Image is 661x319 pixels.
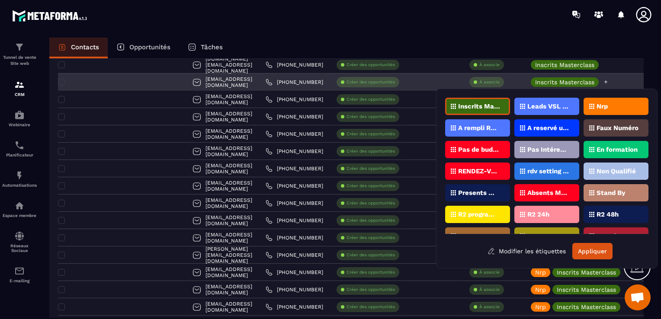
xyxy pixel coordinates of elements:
[266,234,323,241] a: [PHONE_NUMBER]
[2,73,37,103] a: formationformationCRM
[347,96,395,102] p: Créer des opportunités
[266,217,323,224] a: [PHONE_NUMBER]
[347,166,395,172] p: Créer des opportunités
[266,303,323,310] a: [PHONE_NUMBER]
[347,114,395,120] p: Créer des opportunités
[14,110,25,120] img: automations
[49,38,108,58] a: Contacts
[527,125,569,131] p: A reservé un appel
[347,252,395,258] p: Créer des opportunités
[535,269,546,275] p: Nrp
[597,168,636,174] p: Non Qualifié
[347,287,395,293] p: Créer des opportunités
[527,211,549,217] p: R2 24h
[535,287,546,293] p: Nrp
[597,233,618,239] p: R2 72h
[597,211,619,217] p: R2 48h
[479,62,500,68] p: À associe
[266,61,323,68] a: [PHONE_NUMBER]
[2,259,37,290] a: emailemailE-mailing
[2,183,37,188] p: Automatisations
[2,134,37,164] a: schedulerschedulerPlanificateur
[557,269,616,275] p: Inscrits Masterclass
[2,103,37,134] a: automationsautomationsWebinaire
[2,278,37,283] p: E-mailing
[479,79,500,85] p: À associe
[527,233,549,239] p: R2 Nrp
[266,79,323,86] a: [PHONE_NUMBER]
[266,286,323,293] a: [PHONE_NUMBER]
[458,147,500,153] p: Pas de budget
[266,252,323,258] a: [PHONE_NUMBER]
[535,62,594,68] p: Inscrits Masterclass
[527,190,569,196] p: Absents Masterclass
[2,54,37,67] p: Tunnel de vente Site web
[2,164,37,194] a: automationsautomationsAutomatisations
[527,168,569,174] p: rdv setting posé
[347,217,395,223] p: Créer des opportunités
[347,235,395,241] p: Créer des opportunités
[347,62,395,68] p: Créer des opportunités
[597,147,638,153] p: En formation
[347,79,395,85] p: Créer des opportunités
[14,42,25,52] img: formation
[14,170,25,181] img: automations
[535,304,546,310] p: Nrp
[12,8,90,24] img: logo
[266,113,323,120] a: [PHONE_NUMBER]
[14,231,25,241] img: social-network
[266,148,323,155] a: [PHONE_NUMBER]
[479,269,500,275] p: À associe
[557,304,616,310] p: Inscrits Masterclass
[266,96,323,103] a: [PHONE_NUMBER]
[2,194,37,224] a: automationsautomationsEspace membre
[597,103,608,109] p: Nrp
[535,79,594,85] p: Inscrits Masterclass
[14,266,25,276] img: email
[2,35,37,73] a: formationformationTunnel de vente Site web
[347,200,395,206] p: Créer des opportunités
[71,43,99,51] p: Contacts
[347,148,395,154] p: Créer des opportunités
[347,304,395,310] p: Créer des opportunités
[527,147,569,153] p: Pas Intéressé
[479,287,500,293] p: À associe
[266,165,323,172] a: [PHONE_NUMBER]
[458,103,500,109] p: Inscrits Masterclass
[572,243,613,259] button: Appliquer
[557,287,616,293] p: Inscrits Masterclass
[347,269,395,275] p: Créer des opportunités
[2,243,37,253] p: Réseaux Sociaux
[129,43,170,51] p: Opportunités
[597,125,639,131] p: Faux Numéro
[2,92,37,97] p: CRM
[479,304,500,310] p: À associe
[2,224,37,259] a: social-networksocial-networkRéseaux Sociaux
[14,201,25,211] img: automations
[458,190,500,196] p: Presents Masterclass
[458,168,500,174] p: RENDEZ-VOUS PROGRAMMé V1 (ZenSpeak à vie)
[14,80,25,90] img: formation
[266,200,323,207] a: [PHONE_NUMBER]
[2,213,37,218] p: Espace membre
[597,190,625,196] p: Stand By
[266,269,323,276] a: [PHONE_NUMBER]
[266,131,323,137] a: [PHONE_NUMBER]
[179,38,231,58] a: Tâches
[481,243,572,259] button: Modifier les étiquettes
[266,182,323,189] a: [PHONE_NUMBER]
[458,233,500,239] p: Nouveau prospect
[347,183,395,189] p: Créer des opportunités
[201,43,223,51] p: Tâches
[347,131,395,137] p: Créer des opportunités
[108,38,179,58] a: Opportunités
[625,284,651,310] div: Ouvrir le chat
[458,211,500,217] p: R2 programmé
[458,125,500,131] p: A rempli Rdv Zenspeak
[2,153,37,157] p: Planificateur
[527,103,569,109] p: Leads VSL ZENSPEAK
[2,122,37,127] p: Webinaire
[14,140,25,150] img: scheduler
